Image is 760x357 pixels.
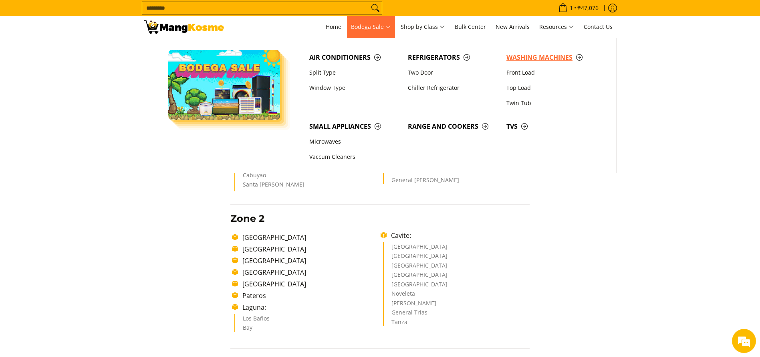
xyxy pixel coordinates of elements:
a: Chiller Refrigerator [404,80,502,95]
a: Microwaves [305,134,404,150]
div: Minimize live chat window [131,4,151,23]
img: Bodega Sale [168,50,280,120]
a: Range and Cookers [404,119,502,134]
li: Cavite: [387,231,529,240]
span: Home [326,23,341,30]
li: General Trias [391,310,522,319]
textarea: Type your message and hit 'Enter' [4,219,153,247]
a: Bulk Center [451,16,490,38]
a: TVs [502,119,601,134]
li: [GEOGRAPHIC_DATA] [391,263,522,272]
a: Front Load [502,65,601,80]
a: Small Appliances [305,119,404,134]
li: Santa [PERSON_NAME] [243,182,373,191]
span: Bulk Center [455,23,486,30]
span: Refrigerators [408,53,498,63]
span: Air Conditioners [309,53,400,63]
li: Noveleta [391,291,522,300]
span: Contact Us [584,23,613,30]
span: Range and Cookers [408,122,498,132]
span: New Arrivals [496,23,530,30]
a: Top Load [502,80,601,95]
a: New Arrivals [492,16,534,38]
li: [GEOGRAPHIC_DATA] [391,272,522,282]
li: [GEOGRAPHIC_DATA] [238,244,381,254]
li: [GEOGRAPHIC_DATA] [238,268,381,277]
li: [GEOGRAPHIC_DATA] [391,282,522,291]
span: Small Appliances [309,122,400,132]
a: Vaccum Cleaners [305,150,404,165]
li: Bay [243,325,373,332]
a: Two Door [404,65,502,80]
a: Window Type [305,80,404,95]
li: Laguna: [238,302,381,312]
li: [GEOGRAPHIC_DATA] [391,253,522,263]
button: Search [369,2,382,14]
span: Bodega Sale [351,22,391,32]
a: Refrigerators [404,50,502,65]
a: Split Type [305,65,404,80]
span: Shop by Class [401,22,445,32]
li: Los Baños [243,316,373,325]
span: 1 [568,5,574,11]
a: Washing Machines [502,50,601,65]
li: [PERSON_NAME] [391,300,522,310]
nav: Main Menu [232,16,617,38]
li: Pateros [238,291,381,300]
li: General [PERSON_NAME] [391,177,522,185]
a: Resources [535,16,578,38]
span: We're online! [46,101,111,182]
li: [GEOGRAPHIC_DATA] [391,244,522,254]
a: Contact Us [580,16,617,38]
span: Washing Machines [506,53,597,63]
a: Air Conditioners [305,50,404,65]
span: TVs [506,122,597,132]
span: Resources [539,22,574,32]
a: Bodega Sale [347,16,395,38]
a: Home [322,16,345,38]
span: • [556,4,601,12]
h3: Zone 2 [230,213,530,225]
li: [GEOGRAPHIC_DATA] [238,256,381,266]
li: [GEOGRAPHIC_DATA] [238,233,381,242]
a: Twin Tub [502,95,601,111]
span: ₱47,076 [576,5,600,11]
li: [GEOGRAPHIC_DATA] [238,279,381,289]
div: Chat with us now [42,45,135,55]
img: Shipping &amp; Delivery Page l Mang Kosme: Home Appliances Warehouse Sale! [144,20,224,34]
a: Shop by Class [397,16,449,38]
li: Tanza [391,319,522,327]
li: Cabuyao [243,172,373,182]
